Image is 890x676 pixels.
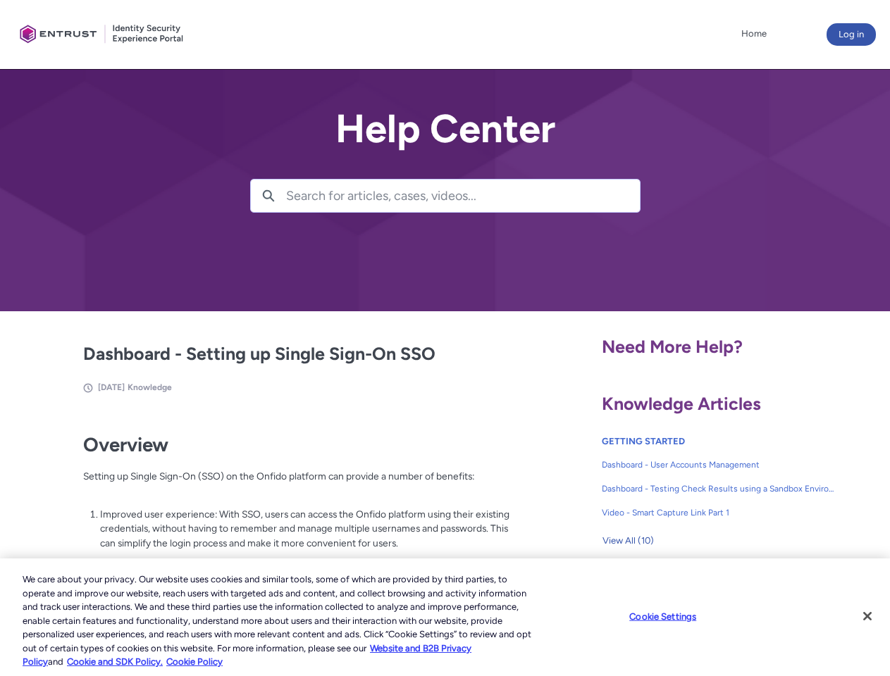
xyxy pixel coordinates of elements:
[83,341,510,368] h2: Dashboard - Setting up Single Sign-On SSO
[619,602,707,630] button: Cookie Settings
[602,501,836,525] a: Video - Smart Capture Link Part 1
[738,23,770,44] a: Home
[602,506,836,519] span: Video - Smart Capture Link Part 1
[602,458,836,471] span: Dashboard - User Accounts Management
[602,393,761,414] span: Knowledge Articles
[602,482,836,495] span: Dashboard - Testing Check Results using a Sandbox Environment
[827,23,876,46] button: Log in
[852,601,883,632] button: Close
[250,107,641,151] h2: Help Center
[98,382,125,392] span: [DATE]
[83,469,510,498] p: Setting up Single Sign-On (SSO) on the Onfido platform can provide a number of benefits:
[602,530,655,552] button: View All (10)
[83,433,168,456] strong: Overview
[602,336,743,357] span: Need More Help?
[602,436,685,446] a: GETTING STARTED
[67,656,163,667] a: Cookie and SDK Policy.
[166,656,223,667] a: Cookie Policy
[286,180,640,212] input: Search for articles, cases, videos...
[602,453,836,477] a: Dashboard - User Accounts Management
[602,477,836,501] a: Dashboard - Testing Check Results using a Sandbox Environment
[251,180,286,212] button: Search
[100,507,510,551] p: Improved user experience: With SSO, users can access the Onfido platform using their existing cre...
[128,381,172,394] li: Knowledge
[23,572,534,669] div: We care about your privacy. Our website uses cookies and similar tools, some of which are provide...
